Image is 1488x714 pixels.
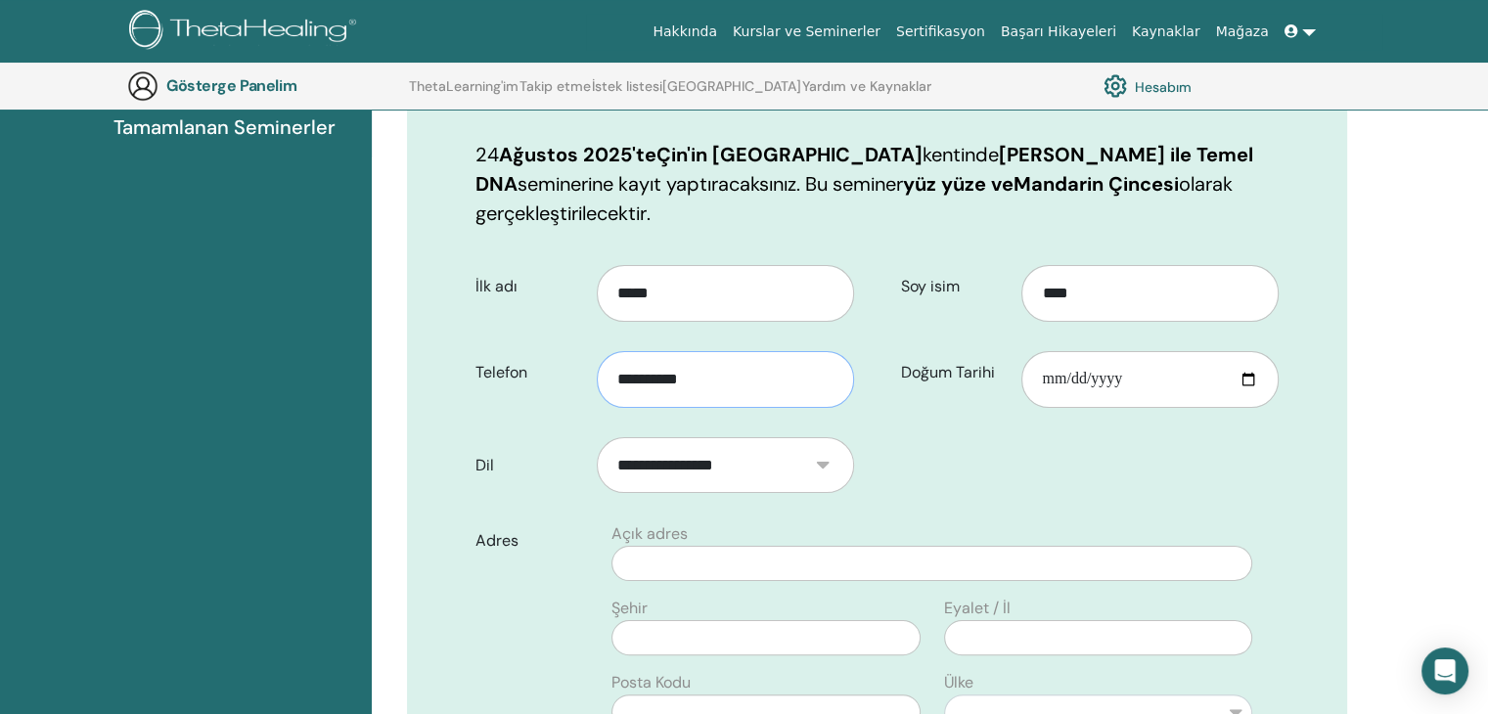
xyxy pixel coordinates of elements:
[1135,78,1192,96] font: Hesabım
[1104,69,1192,103] a: Hesabım
[611,523,688,544] font: Açık adres
[944,598,1011,618] font: Eyalet / İl
[475,455,494,475] font: Dil
[662,77,801,95] font: [GEOGRAPHIC_DATA]
[409,78,519,110] a: ThetaLearning'im
[903,171,1014,197] font: yüz yüze ve
[653,23,717,39] font: Hakkında
[475,530,519,551] font: Adres
[1014,171,1179,197] font: Mandarin Çincesi
[901,362,995,382] font: Doğum Tarihi
[901,276,960,296] font: Soy isim
[1215,23,1268,39] font: Mağaza
[127,70,158,102] img: generic-user-icon.jpg
[725,14,888,50] a: Kurslar ve Seminerler
[519,77,591,95] font: Takip etme
[475,276,518,296] font: İlk adı
[409,77,519,95] font: ThetaLearning'im
[923,142,999,167] font: kentinde
[944,672,973,692] font: Ülke
[166,75,296,96] font: Gösterge Panelim
[802,77,931,95] font: Yardım ve Kaynaklar
[802,78,931,110] a: Yardım ve Kaynaklar
[129,10,363,54] img: logo.png
[733,23,880,39] font: Kurslar ve Seminerler
[993,14,1124,50] a: Başarı Hikayeleri
[519,78,591,110] a: Takip etme
[475,142,499,167] font: 24
[662,78,801,110] a: [GEOGRAPHIC_DATA]
[1132,23,1200,39] font: Kaynaklar
[592,77,662,95] font: İstek listesi
[1421,647,1468,694] div: Open Intercom Messenger
[647,201,651,226] font: .
[1124,14,1208,50] a: Kaynaklar
[1207,14,1276,50] a: Mağaza
[518,171,796,197] font: seminerine kayıt yaptıracaksınız
[113,114,336,140] font: Tamamlanan Seminerler
[592,78,662,110] a: İstek listesi
[475,142,1253,197] font: [PERSON_NAME] ile Temel DNA
[475,362,527,382] font: Telefon
[611,672,691,692] font: Posta Kodu
[1104,69,1127,103] img: cog.svg
[645,14,725,50] a: Hakkında
[796,171,903,197] font: . Bu seminer
[1001,23,1116,39] font: Başarı Hikayeleri
[896,23,985,39] font: Sertifikasyon
[475,171,1233,226] font: olarak gerçekleştirilecektir
[499,142,656,167] font: Ağustos 2025'te
[656,142,923,167] font: Çin'in [GEOGRAPHIC_DATA]
[611,598,648,618] font: Şehir
[888,14,993,50] a: Sertifikasyon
